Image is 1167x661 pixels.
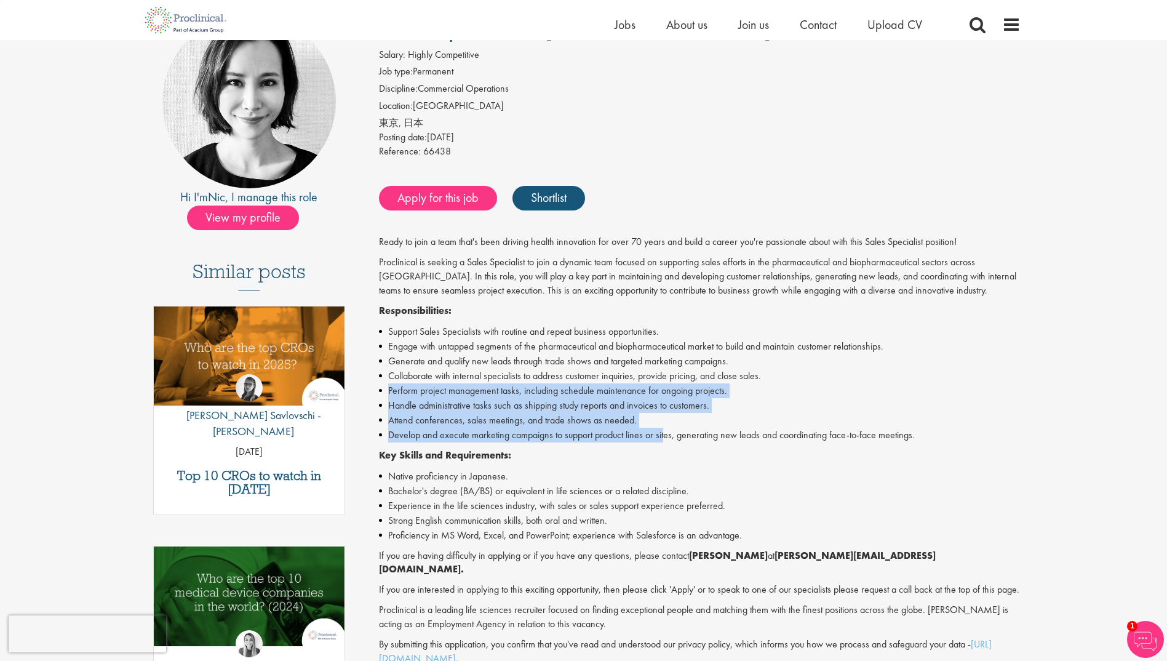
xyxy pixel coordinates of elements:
a: Jobs [615,17,635,33]
li: Permanent [379,65,1021,82]
div: [DATE] [379,130,1021,145]
span: View my profile [187,206,299,230]
label: Salary: [379,48,405,62]
li: Strong English communication skills, both oral and written. [379,513,1021,528]
p: [PERSON_NAME] Savlovschi - [PERSON_NAME] [154,407,345,439]
li: [GEOGRAPHIC_DATA] [379,99,1021,116]
a: Top 10 CROs to watch in [DATE] [160,469,339,496]
strong: Key Skills and Requirements: [379,449,511,462]
li: Support Sales Specialists with routine and repeat business opportunities. [379,324,1021,339]
a: Nic [208,189,225,205]
a: View my profile [187,208,311,224]
a: Shortlist [512,186,585,210]
label: Location: [379,99,413,113]
label: Discipline: [379,82,418,96]
a: Contact [800,17,837,33]
li: Develop and execute marketing campaigns to support product lines or sites, generating new leads a... [379,428,1021,443]
li: Perform project management tasks, including schedule maintenance for ongoing projects. [379,383,1021,398]
iframe: reCAPTCHA [9,615,166,652]
li: Engage with untapped segments of the pharmaceutical and biopharmaceutical market to build and mai... [379,339,1021,354]
img: Top 10 Medical Device Companies 2024 [154,547,345,646]
p: If you are interested in applying to this exciting opportunity, then please click 'Apply' or to s... [379,583,1021,597]
a: Join us [738,17,769,33]
img: Theodora Savlovschi - Wicks [236,374,263,401]
li: Handle administrative tasks such as shipping study reports and invoices to customers. [379,398,1021,413]
li: Experience in the life sciences industry, with sales or sales support experience preferred. [379,499,1021,513]
a: Upload CV [867,17,922,33]
a: About us [666,17,707,33]
span: Posting date: [379,130,427,143]
li: Generate and qualify new leads through trade shows and targeted marketing campaigns. [379,354,1021,369]
p: Ready to join a team that's been driving health innovation for over 70 years and build a career y... [379,235,1021,249]
span: Highly Competitive [408,48,479,61]
img: Hannah Burke [236,630,263,657]
a: Theodora Savlovschi - Wicks [PERSON_NAME] Savlovschi - [PERSON_NAME] [154,374,345,445]
span: 1 [1127,621,1137,631]
li: Bachelor's degree (BA/BS) or equivalent in life sciences or a related discipline. [379,484,1021,499]
strong: Responsibilities: [379,304,452,317]
span: 66438 [423,145,451,158]
p: Proclinical is seeking a Sales Specialist to join a dynamic team focused on supporting sales effo... [379,255,1021,298]
p: Proclinical is a leading life sciences recruiter focused on finding exceptional people and matchi... [379,603,1021,631]
li: Attend conferences, sales meetings, and trade shows as needed. [379,413,1021,428]
li: Collaborate with internal specialists to address customer inquiries, provide pricing, and close s... [379,369,1021,383]
img: imeage of recruiter Nic Choa [162,15,336,188]
li: Commercial Operations [379,82,1021,99]
p: If you are having difficulty in applying or if you have any questions, please contact at [379,549,1021,577]
div: 東京, 日本 [379,116,1021,130]
label: Job type: [379,65,413,79]
a: Link to a post [154,306,345,415]
img: Chatbot [1127,621,1164,658]
strong: [PERSON_NAME] [689,549,768,562]
strong: [PERSON_NAME][EMAIL_ADDRESS][DOMAIN_NAME]. [379,549,936,576]
li: Native proficiency in Japanese. [379,469,1021,484]
label: Reference: [379,145,421,159]
a: Link to a post [154,547,345,655]
img: Top 10 CROs 2025 | Proclinical [154,306,345,406]
a: Apply for this job [379,186,497,210]
li: Proficiency in MS Word, Excel, and PowerPoint; experience with Salesforce is an advantage. [379,528,1021,543]
div: Hi I'm , I manage this role [147,188,352,206]
h3: Similar posts [193,261,306,290]
p: [DATE] [154,445,345,459]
